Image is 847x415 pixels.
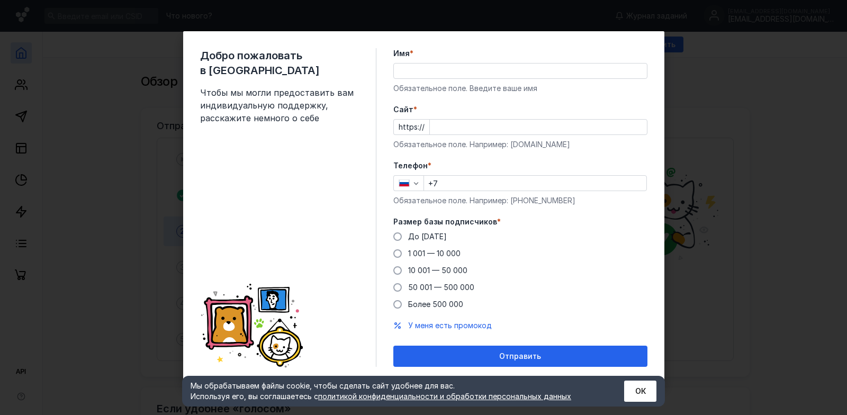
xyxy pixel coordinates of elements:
span: Размер базы подписчиков [393,216,497,227]
a: политикой конфиденциальности и обработки персональных данных [318,392,571,401]
button: У меня есть промокод [408,320,492,331]
span: Имя [393,48,410,59]
span: 50 001 — 500 000 [408,283,474,292]
div: Обязательное поле. Например: [PHONE_NUMBER] [393,195,647,206]
div: Обязательное поле. Например: [DOMAIN_NAME] [393,139,647,150]
span: У меня есть промокод [408,321,492,330]
span: 10 001 — 50 000 [408,266,467,275]
span: До [DATE] [408,232,447,241]
span: Cайт [393,104,413,115]
div: Мы обрабатываем файлы cookie, чтобы сделать сайт удобнее для вас. Используя его, вы соглашаетесь c [191,381,598,402]
span: Телефон [393,160,428,171]
div: Обязательное поле. Введите ваше имя [393,83,647,94]
span: Чтобы мы могли предоставить вам индивидуальную поддержку, расскажите немного о себе [200,86,359,124]
button: Отправить [393,346,647,367]
span: 1 001 — 10 000 [408,249,461,258]
button: ОК [624,381,656,402]
span: Более 500 000 [408,300,463,309]
span: Добро пожаловать в [GEOGRAPHIC_DATA] [200,48,359,78]
span: Отправить [499,352,541,361]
